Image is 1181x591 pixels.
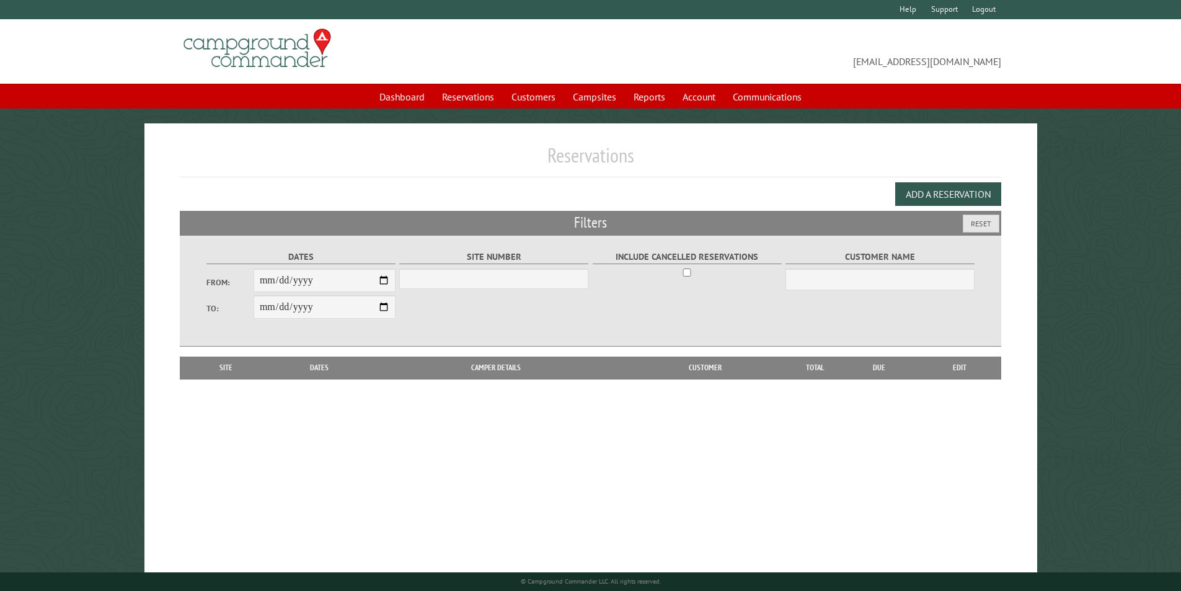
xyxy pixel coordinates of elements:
[626,85,673,109] a: Reports
[895,182,1001,206] button: Add a Reservation
[785,250,975,264] label: Customer Name
[593,250,782,264] label: Include Cancelled Reservations
[180,24,335,73] img: Campground Commander
[435,85,502,109] a: Reservations
[206,250,396,264] label: Dates
[206,303,254,314] label: To:
[180,143,1002,177] h1: Reservations
[840,357,918,379] th: Due
[521,577,661,585] small: © Campground Commander LLC. All rights reserved.
[399,250,588,264] label: Site Number
[619,357,790,379] th: Customer
[675,85,723,109] a: Account
[565,85,624,109] a: Campsites
[591,34,1002,69] span: [EMAIL_ADDRESS][DOMAIN_NAME]
[790,357,840,379] th: Total
[180,211,1002,234] h2: Filters
[267,357,373,379] th: Dates
[504,85,563,109] a: Customers
[963,215,999,233] button: Reset
[206,277,254,288] label: From:
[372,85,432,109] a: Dashboard
[186,357,267,379] th: Site
[725,85,809,109] a: Communications
[373,357,619,379] th: Camper Details
[918,357,1002,379] th: Edit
